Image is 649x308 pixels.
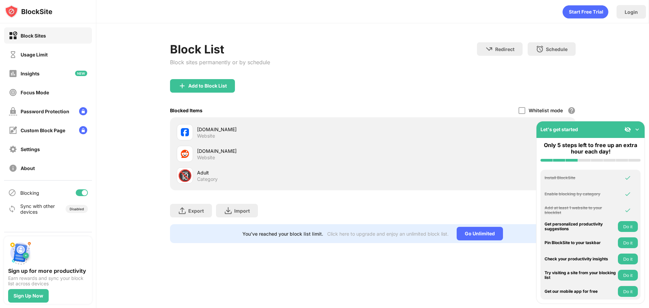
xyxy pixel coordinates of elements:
[8,240,32,265] img: push-signup.svg
[14,293,43,299] div: Sign Up Now
[545,206,616,215] div: Add at least 1 website to your blocklist
[8,276,88,286] div: Earn rewards and sync your block list across devices
[546,46,568,52] div: Schedule
[79,126,87,134] img: lock-menu.svg
[197,133,215,139] div: Website
[624,126,631,133] img: eye-not-visible.svg
[170,59,270,66] div: Block sites permanently or by schedule
[21,165,35,171] div: About
[9,69,17,78] img: insights-off.svg
[562,5,608,19] div: animation
[20,190,39,196] div: Blocking
[624,207,631,214] img: omni-check.svg
[197,155,215,161] div: Website
[9,126,17,135] img: customize-block-page-off.svg
[8,205,16,213] img: sync-icon.svg
[21,127,65,133] div: Custom Block Page
[545,240,616,245] div: Pin BlockSite to your taskbar
[618,254,638,264] button: Do it
[170,108,202,113] div: Blocked Items
[9,50,17,59] img: time-usage-off.svg
[9,31,17,40] img: block-on.svg
[545,257,616,261] div: Check your productivity insights
[197,176,218,182] div: Category
[21,109,69,114] div: Password Protection
[625,9,638,15] div: Login
[9,88,17,97] img: focus-off.svg
[178,169,192,183] div: 🔞
[5,5,52,18] img: logo-blocksite.svg
[540,126,578,132] div: Let's get started
[197,147,373,155] div: [DOMAIN_NAME]
[197,126,373,133] div: [DOMAIN_NAME]
[9,107,17,116] img: password-protection-off.svg
[545,222,616,232] div: Get personalized productivity suggestions
[9,145,17,153] img: settings-off.svg
[181,150,189,158] img: favicons
[529,108,563,113] div: Whitelist mode
[8,267,88,274] div: Sign up for more productivity
[545,289,616,294] div: Get our mobile app for free
[457,227,503,240] div: Go Unlimited
[197,169,373,176] div: Adult
[634,126,641,133] img: omni-setup-toggle.svg
[20,203,55,215] div: Sync with other devices
[545,175,616,180] div: Install BlockSite
[21,71,40,76] div: Insights
[8,189,16,197] img: blocking-icon.svg
[545,192,616,196] div: Enable blocking by category
[327,231,449,237] div: Click here to upgrade and enjoy an unlimited block list.
[70,207,84,211] div: Disabled
[545,270,616,280] div: Try visiting a site from your blocking list
[188,83,227,89] div: Add to Block List
[181,128,189,136] img: favicons
[9,164,17,172] img: about-off.svg
[618,237,638,248] button: Do it
[79,107,87,115] img: lock-menu.svg
[624,174,631,181] img: omni-check.svg
[618,286,638,297] button: Do it
[495,46,514,52] div: Redirect
[188,208,204,214] div: Export
[21,33,46,39] div: Block Sites
[21,52,48,57] div: Usage Limit
[624,191,631,197] img: omni-check.svg
[21,90,49,95] div: Focus Mode
[242,231,323,237] div: You’ve reached your block list limit.
[618,221,638,232] button: Do it
[234,208,250,214] div: Import
[75,71,87,76] img: new-icon.svg
[540,142,641,155] div: Only 5 steps left to free up an extra hour each day!
[170,42,270,56] div: Block List
[618,270,638,281] button: Do it
[21,146,40,152] div: Settings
